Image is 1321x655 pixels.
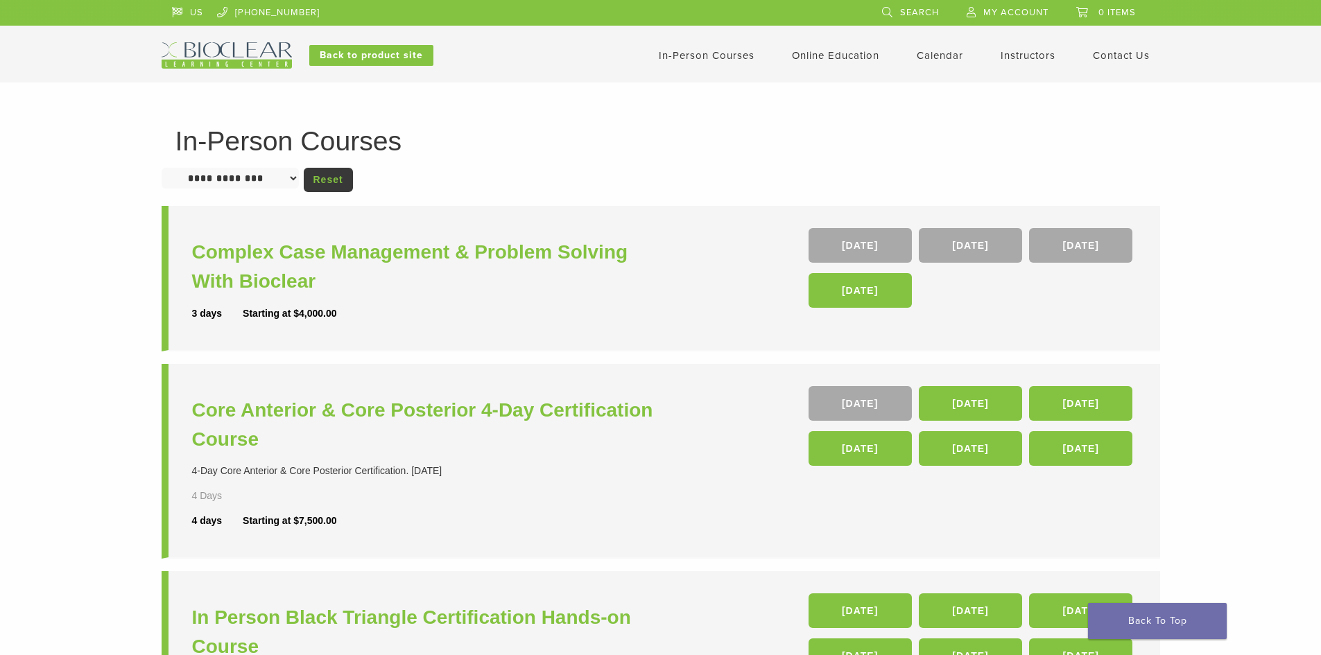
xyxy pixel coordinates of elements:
span: 0 items [1098,7,1136,18]
a: Complex Case Management & Problem Solving With Bioclear [192,238,664,296]
a: [DATE] [919,228,1022,263]
div: 3 days [192,306,243,321]
span: Search [900,7,939,18]
a: [DATE] [809,273,912,308]
div: Starting at $7,500.00 [243,514,336,528]
a: Reset [304,168,353,192]
a: [DATE] [1029,386,1132,421]
div: , , , , , [809,386,1137,473]
a: Back to product site [309,45,433,66]
a: Contact Us [1093,49,1150,62]
div: 4 Days [192,489,263,503]
a: [DATE] [809,593,912,628]
a: [DATE] [809,228,912,263]
a: In-Person Courses [659,49,754,62]
div: Starting at $4,000.00 [243,306,336,321]
span: My Account [983,7,1048,18]
div: 4-Day Core Anterior & Core Posterior Certification. [DATE] [192,464,664,478]
a: [DATE] [809,431,912,466]
a: [DATE] [919,431,1022,466]
a: [DATE] [1029,593,1132,628]
a: Instructors [1001,49,1055,62]
a: Online Education [792,49,879,62]
a: Back To Top [1088,603,1227,639]
img: Bioclear [162,42,292,69]
h1: In-Person Courses [175,128,1146,155]
a: Calendar [917,49,963,62]
a: [DATE] [809,386,912,421]
div: 4 days [192,514,243,528]
a: [DATE] [919,386,1022,421]
a: [DATE] [1029,431,1132,466]
a: [DATE] [919,593,1022,628]
a: [DATE] [1029,228,1132,263]
a: Core Anterior & Core Posterior 4-Day Certification Course [192,396,664,454]
div: , , , [809,228,1137,315]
